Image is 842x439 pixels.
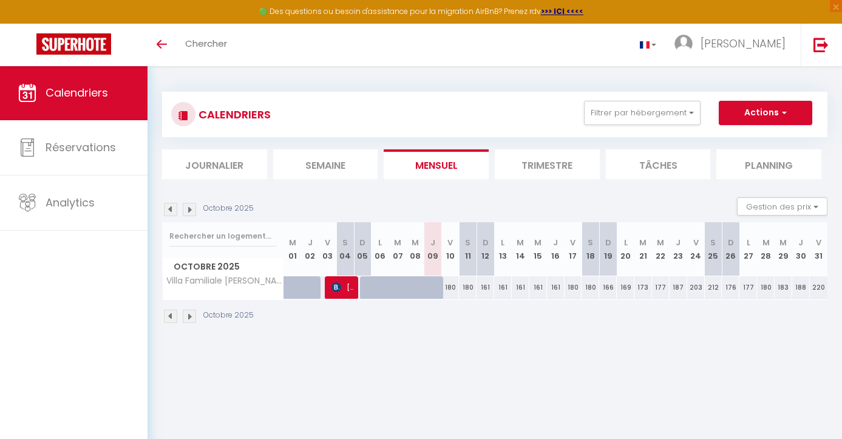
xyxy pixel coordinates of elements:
th: 28 [757,222,775,276]
div: 161 [529,276,547,299]
abbr: M [534,237,542,248]
button: Actions [719,101,812,125]
h3: CALENDRIERS [195,101,271,128]
th: 25 [705,222,722,276]
th: 14 [512,222,529,276]
th: 04 [336,222,354,276]
li: Planning [716,149,821,179]
div: 212 [705,276,722,299]
abbr: M [517,237,524,248]
th: 02 [301,222,319,276]
abbr: M [639,237,647,248]
th: 01 [284,222,302,276]
abbr: V [447,237,453,248]
li: Trimestre [495,149,600,179]
th: 21 [634,222,652,276]
div: 180 [565,276,582,299]
th: 16 [547,222,565,276]
th: 05 [354,222,372,276]
th: 17 [565,222,582,276]
div: 161 [477,276,494,299]
abbr: M [762,237,770,248]
strong: >>> ICI <<<< [541,6,583,16]
th: 07 [389,222,407,276]
span: Réservations [46,140,116,155]
th: 13 [494,222,512,276]
img: logout [813,37,829,52]
th: 24 [687,222,705,276]
div: 177 [652,276,670,299]
th: 23 [670,222,687,276]
th: 29 [775,222,792,276]
div: 180 [441,276,459,299]
abbr: L [624,237,628,248]
abbr: D [728,237,734,248]
img: Super Booking [36,33,111,55]
abbr: V [693,237,699,248]
span: Calendriers [46,85,108,100]
abbr: S [588,237,593,248]
a: Chercher [176,24,236,66]
div: 177 [739,276,757,299]
abbr: V [325,237,330,248]
abbr: S [342,237,348,248]
div: 169 [617,276,634,299]
abbr: M [779,237,787,248]
abbr: J [798,237,803,248]
span: [PERSON_NAME] [701,36,786,51]
th: 12 [477,222,494,276]
th: 18 [582,222,599,276]
abbr: M [289,237,296,248]
div: 220 [810,276,827,299]
div: 161 [512,276,529,299]
span: Octobre 2025 [163,258,283,276]
p: Octobre 2025 [203,203,254,214]
abbr: M [412,237,419,248]
li: Mensuel [384,149,489,179]
abbr: J [553,237,558,248]
li: Tâches [606,149,711,179]
button: Filtrer par hébergement [584,101,701,125]
abbr: D [605,237,611,248]
th: 15 [529,222,547,276]
abbr: S [710,237,716,248]
th: 10 [441,222,459,276]
th: 09 [424,222,442,276]
th: 22 [652,222,670,276]
div: 203 [687,276,705,299]
abbr: M [657,237,664,248]
th: 20 [617,222,634,276]
abbr: D [483,237,489,248]
div: 180 [757,276,775,299]
abbr: S [465,237,470,248]
abbr: V [816,237,821,248]
li: Semaine [273,149,378,179]
span: Chercher [185,37,227,50]
p: Octobre 2025 [203,310,254,321]
div: 161 [494,276,512,299]
div: 166 [599,276,617,299]
div: 161 [547,276,565,299]
div: 188 [792,276,810,299]
th: 30 [792,222,810,276]
span: Villa Familiale [PERSON_NAME] & [PERSON_NAME] Golf [165,276,286,285]
th: 26 [722,222,739,276]
abbr: D [359,237,365,248]
abbr: J [308,237,313,248]
button: Gestion des prix [737,197,827,216]
input: Rechercher un logement... [169,225,277,247]
abbr: J [676,237,681,248]
abbr: L [501,237,504,248]
abbr: J [430,237,435,248]
div: 176 [722,276,739,299]
div: 187 [670,276,687,299]
th: 08 [407,222,424,276]
div: 183 [775,276,792,299]
th: 31 [810,222,827,276]
th: 03 [319,222,336,276]
div: 173 [634,276,652,299]
abbr: V [570,237,575,248]
abbr: L [747,237,750,248]
th: 27 [739,222,757,276]
th: 06 [372,222,389,276]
